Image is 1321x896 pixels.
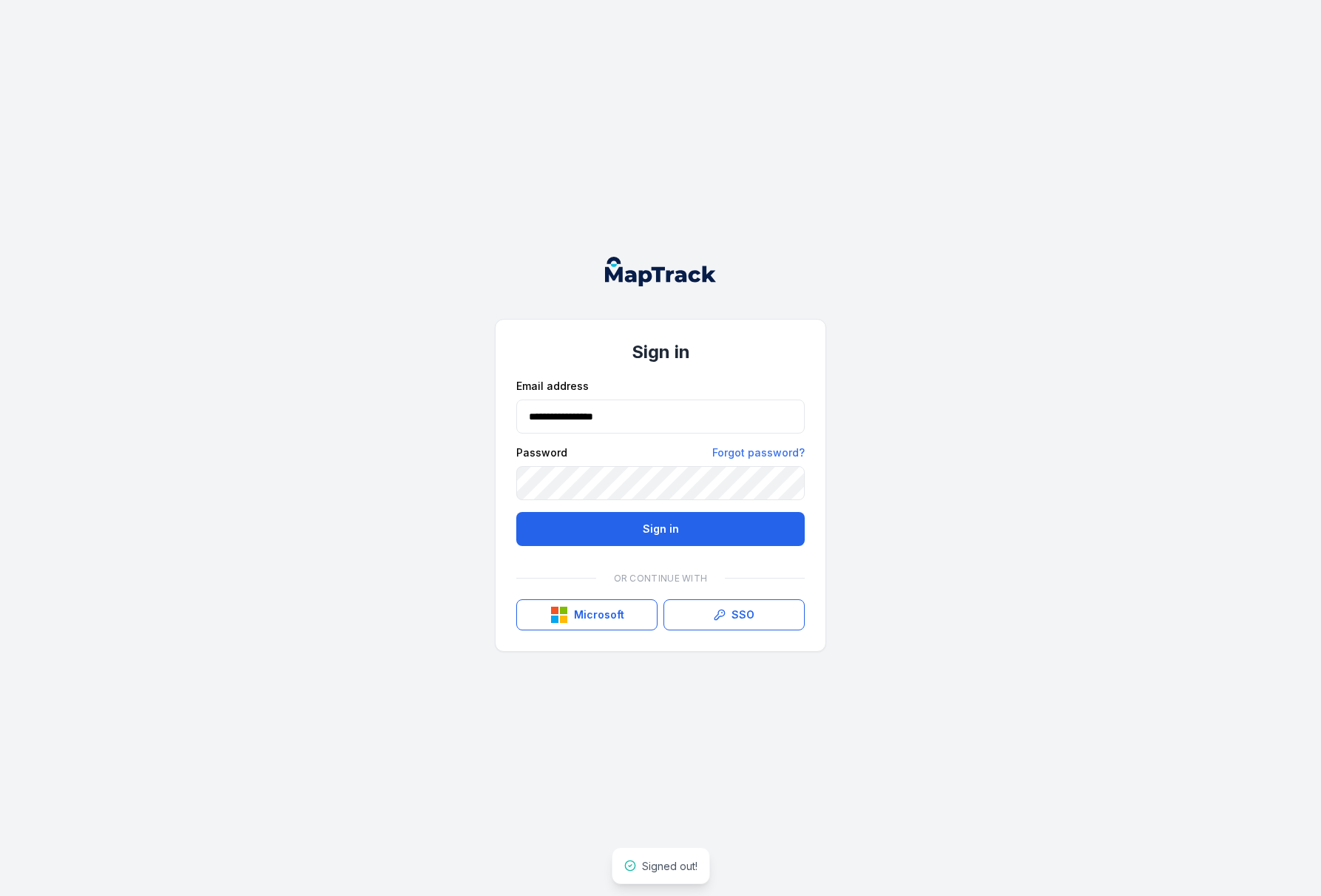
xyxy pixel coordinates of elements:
[663,599,805,630] a: SSO
[516,445,567,460] label: Password
[516,599,658,630] button: Microsoft
[516,340,805,364] h1: Sign in
[712,445,805,460] a: Forgot password?
[516,512,805,546] button: Sign in
[642,860,697,872] span: Signed out!
[516,564,805,593] div: Or continue with
[516,379,589,394] label: Email address
[581,257,740,286] nav: Global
